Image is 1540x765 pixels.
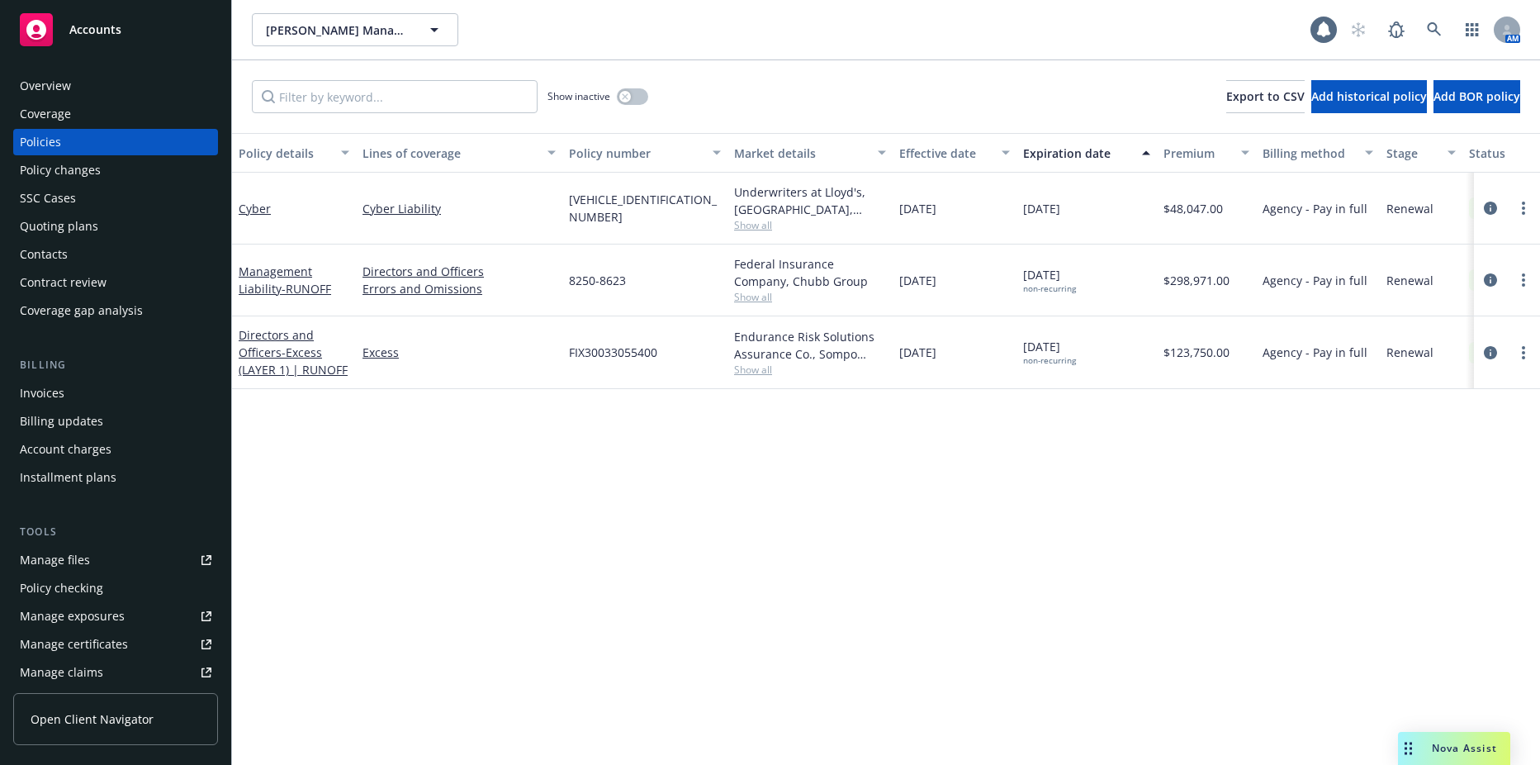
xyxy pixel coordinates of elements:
span: [DATE] [1023,200,1060,217]
a: Switch app [1456,13,1489,46]
button: Premium [1157,133,1256,173]
a: Policy checking [13,575,218,601]
div: Billing method [1263,145,1355,162]
a: Account charges [13,436,218,463]
div: Tools [13,524,218,540]
div: non-recurring [1023,355,1076,366]
span: [VEHICLE_IDENTIFICATION_NUMBER] [569,191,721,226]
span: Accounts [69,23,121,36]
a: Search [1418,13,1451,46]
a: circleInformation [1481,198,1500,218]
span: 8250-8623 [569,272,626,289]
a: more [1514,270,1533,290]
div: Contract review [20,269,107,296]
span: Agency - Pay in full [1263,272,1367,289]
span: $123,750.00 [1163,344,1230,361]
button: Market details [727,133,893,173]
a: Coverage gap analysis [13,297,218,324]
span: Renewal [1386,344,1433,361]
a: Directors and Officers [239,327,348,378]
button: Policy number [562,133,727,173]
div: Coverage [20,101,71,127]
span: $298,971.00 [1163,272,1230,289]
button: Add historical policy [1311,80,1427,113]
div: Quoting plans [20,213,98,240]
span: - Excess (LAYER 1) | RUNOFF [239,344,348,378]
div: Manage certificates [20,631,128,658]
button: Nova Assist [1398,732,1510,765]
button: Add BOR policy [1433,80,1520,113]
button: Lines of coverage [356,133,562,173]
a: Directors and Officers [362,263,556,280]
span: Add historical policy [1311,88,1427,104]
a: Overview [13,73,218,99]
a: SSC Cases [13,185,218,211]
span: Show all [734,290,886,304]
span: Renewal [1386,272,1433,289]
div: Billing [13,357,218,373]
input: Filter by keyword... [252,80,538,113]
a: Accounts [13,7,218,53]
a: more [1514,343,1533,363]
span: [DATE] [899,344,936,361]
div: Policy changes [20,157,101,183]
span: $48,047.00 [1163,200,1223,217]
a: Policy changes [13,157,218,183]
span: FIX30033055400 [569,344,657,361]
a: Installment plans [13,464,218,491]
a: Manage exposures [13,603,218,630]
div: Manage files [20,547,90,573]
a: Cyber [239,201,271,216]
button: Expiration date [1016,133,1157,173]
span: Export to CSV [1226,88,1305,104]
button: Billing method [1256,133,1380,173]
a: Contract review [13,269,218,296]
button: Effective date [893,133,1016,173]
span: [DATE] [1023,338,1076,366]
div: Account charges [20,436,111,463]
span: - RUNOFF [282,281,331,297]
a: Errors and Omissions [362,280,556,297]
a: Coverage [13,101,218,127]
div: SSC Cases [20,185,76,211]
div: Billing updates [20,408,103,435]
span: Nova Assist [1432,741,1497,755]
div: non-recurring [1023,283,1076,294]
span: Add BOR policy [1433,88,1520,104]
a: circleInformation [1481,343,1500,363]
div: Policy number [569,145,703,162]
div: Market details [734,145,868,162]
a: Management Liability [239,264,331,297]
span: Show inactive [547,89,610,103]
span: Renewal [1386,200,1433,217]
a: Billing updates [13,408,218,435]
span: [DATE] [899,272,936,289]
a: Quoting plans [13,213,218,240]
a: circleInformation [1481,270,1500,290]
a: Policies [13,129,218,155]
button: [PERSON_NAME] Management ([GEOGRAPHIC_DATA]) S.à [PERSON_NAME] [252,13,458,46]
button: Policy details [232,133,356,173]
span: [DATE] [899,200,936,217]
button: Export to CSV [1226,80,1305,113]
a: Contacts [13,241,218,268]
div: Contacts [20,241,68,268]
div: Expiration date [1023,145,1132,162]
div: Federal Insurance Company, Chubb Group [734,255,886,290]
span: Show all [734,363,886,377]
span: Open Client Navigator [31,710,154,728]
div: Manage exposures [20,603,125,630]
span: [PERSON_NAME] Management ([GEOGRAPHIC_DATA]) S.à [PERSON_NAME] [266,21,409,39]
div: Installment plans [20,464,116,491]
a: Manage files [13,547,218,573]
div: Manage claims [20,659,103,686]
div: Policy checking [20,575,103,601]
div: Underwriters at Lloyd's, [GEOGRAPHIC_DATA], [PERSON_NAME] of [GEOGRAPHIC_DATA], RT Specialty Insu... [734,183,886,218]
a: Manage claims [13,659,218,686]
div: Effective date [899,145,992,162]
span: Agency - Pay in full [1263,200,1367,217]
div: Stage [1386,145,1438,162]
div: Overview [20,73,71,99]
span: Show all [734,218,886,232]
